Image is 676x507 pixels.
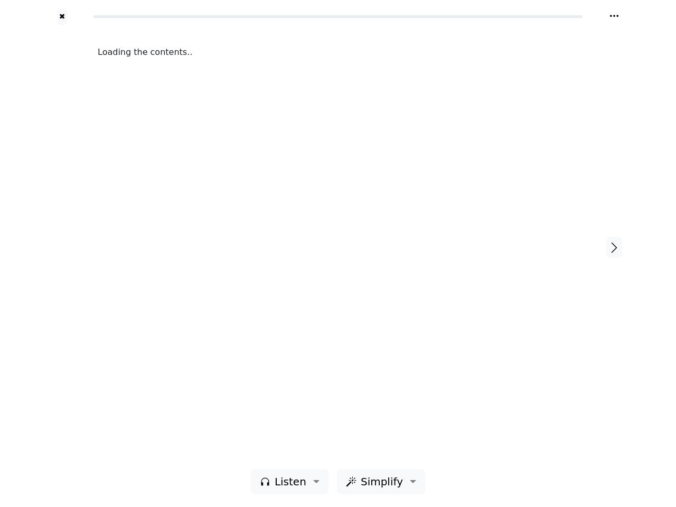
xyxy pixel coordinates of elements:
span: Listen [275,474,306,490]
button: Simplify [337,469,425,494]
div: Loading the contents.. [98,46,578,59]
span: Simplify [361,474,403,490]
button: ✖ [58,8,67,25]
button: Listen [251,469,328,494]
